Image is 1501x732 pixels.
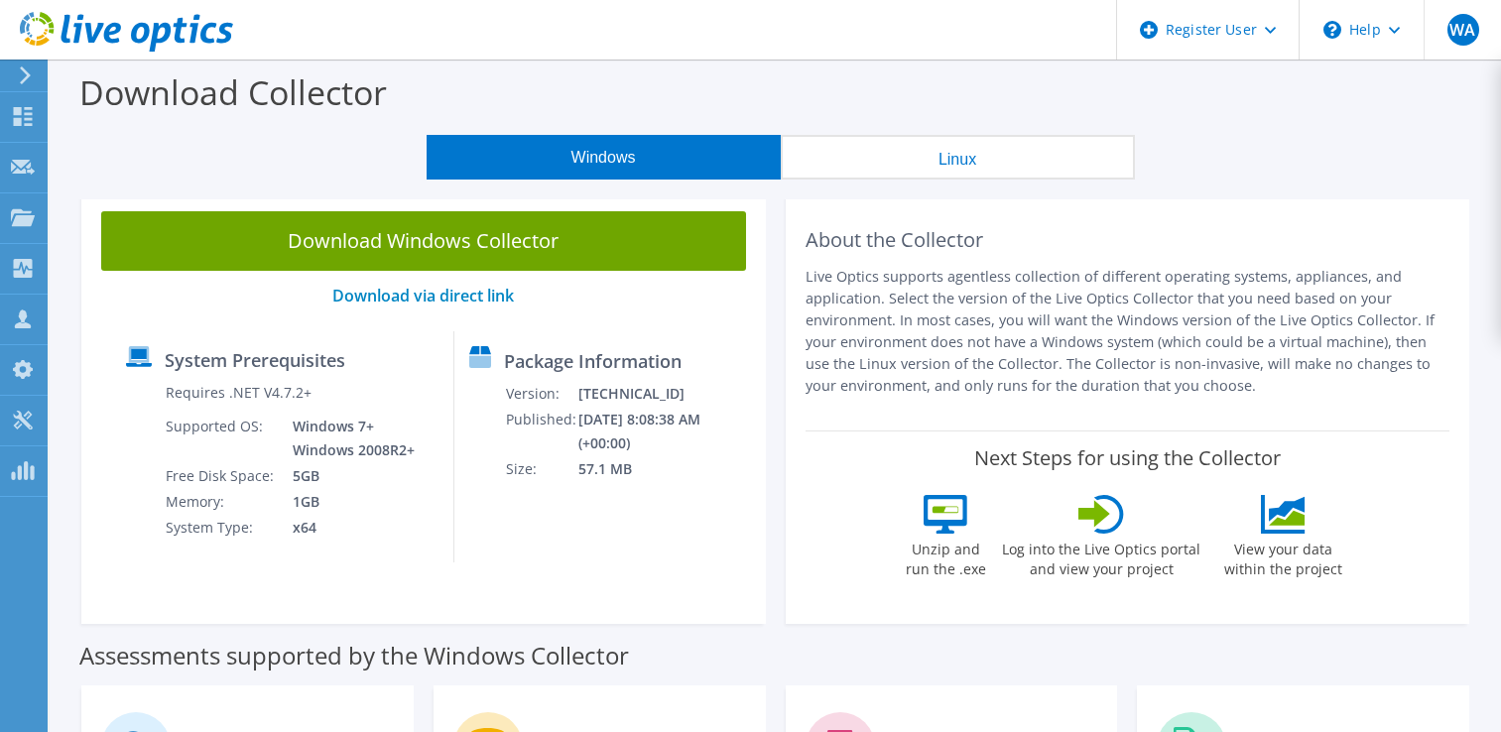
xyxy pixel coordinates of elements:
td: [TECHNICAL_ID] [577,381,756,407]
label: System Prerequisites [165,350,345,370]
label: Log into the Live Optics portal and view your project [1001,534,1201,579]
label: Unzip and run the .exe [900,534,991,579]
svg: \n [1323,21,1341,39]
td: [DATE] 8:08:38 AM (+00:00) [577,407,756,456]
td: 57.1 MB [577,456,756,482]
td: Windows 7+ Windows 2008R2+ [278,414,419,463]
td: 5GB [278,463,419,489]
td: Size: [505,456,577,482]
label: Assessments supported by the Windows Collector [79,646,629,666]
td: Free Disk Space: [165,463,278,489]
td: System Type: [165,515,278,541]
td: Supported OS: [165,414,278,463]
td: Version: [505,381,577,407]
label: Next Steps for using the Collector [974,446,1281,470]
td: Published: [505,407,577,456]
td: 1GB [278,489,419,515]
label: Download Collector [79,69,387,115]
button: Windows [427,135,781,180]
label: Requires .NET V4.7.2+ [166,383,312,403]
label: View your data within the project [1211,534,1354,579]
a: Download via direct link [332,285,514,306]
td: Memory: [165,489,278,515]
button: Linux [781,135,1135,180]
a: Download Windows Collector [101,211,746,271]
span: WA [1447,14,1479,46]
td: x64 [278,515,419,541]
h2: About the Collector [806,228,1450,252]
label: Package Information [504,351,682,371]
p: Live Optics supports agentless collection of different operating systems, appliances, and applica... [806,266,1450,397]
